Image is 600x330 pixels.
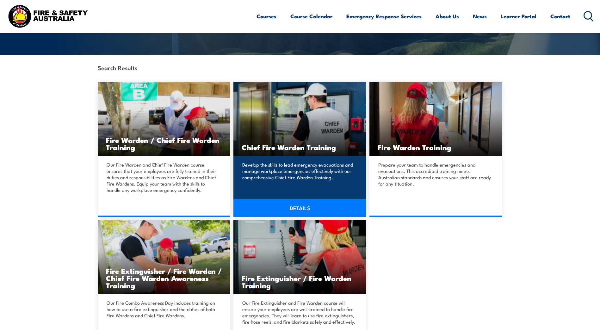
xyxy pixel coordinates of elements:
[106,267,222,289] h3: Fire Extinguisher / Fire Warden / Chief Fire Warden Awareness Training
[233,220,366,294] a: Fire Extinguisher / Fire Warden Training
[98,220,231,294] a: Fire Extinguisher / Fire Warden / Chief Fire Warden Awareness Training
[257,8,276,25] a: Courses
[242,162,356,180] p: Develop the skills to lead emergency evacuations and manage workplace emergencies effectively wit...
[369,82,502,156] img: Fire Warden Training
[107,162,220,193] p: Our Fire Warden and Chief Fire Warden course ensures that your employees are fully trained in the...
[233,220,366,294] img: Fire Extinguisher Fire Warden Training
[501,8,536,25] a: Learner Portal
[107,300,220,319] p: Our Fire Combo Awareness Day includes training on how to use a fire extinguisher and the duties o...
[550,8,570,25] a: Contact
[346,8,422,25] a: Emergency Response Services
[98,82,231,156] a: Fire Warden / Chief Fire Warden Training
[290,8,332,25] a: Course Calendar
[242,144,358,151] h3: Chief Fire Warden Training
[473,8,487,25] a: News
[242,300,356,325] p: Our Fire Extinguisher and Fire Warden course will ensure your employees are well-trained to handl...
[98,82,231,156] img: Fire Warden and Chief Fire Warden Training
[233,199,366,217] a: DETAILS
[98,220,231,294] img: Fire Combo Awareness Day
[378,162,492,187] p: Prepare your team to handle emergencies and evacuations. This accredited training meets Australia...
[378,144,494,151] h3: Fire Warden Training
[436,8,459,25] a: About Us
[242,274,358,289] h3: Fire Extinguisher / Fire Warden Training
[233,82,366,156] img: Chief Fire Warden Training
[98,63,137,72] strong: Search Results
[106,136,222,151] h3: Fire Warden / Chief Fire Warden Training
